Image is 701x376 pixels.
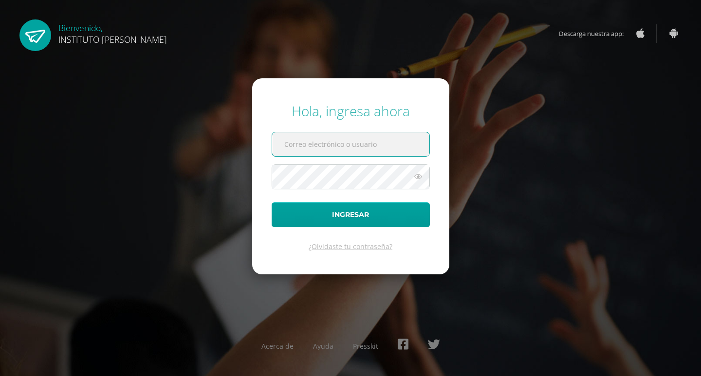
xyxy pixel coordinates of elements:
[58,34,167,45] span: INSTITUTO [PERSON_NAME]
[58,19,167,45] div: Bienvenido,
[353,341,378,351] a: Presskit
[261,341,294,351] a: Acerca de
[313,341,333,351] a: Ayuda
[272,132,429,156] input: Correo electrónico o usuario
[309,242,392,251] a: ¿Olvidaste tu contraseña?
[272,102,430,120] div: Hola, ingresa ahora
[559,24,633,43] span: Descarga nuestra app:
[272,202,430,227] button: Ingresar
